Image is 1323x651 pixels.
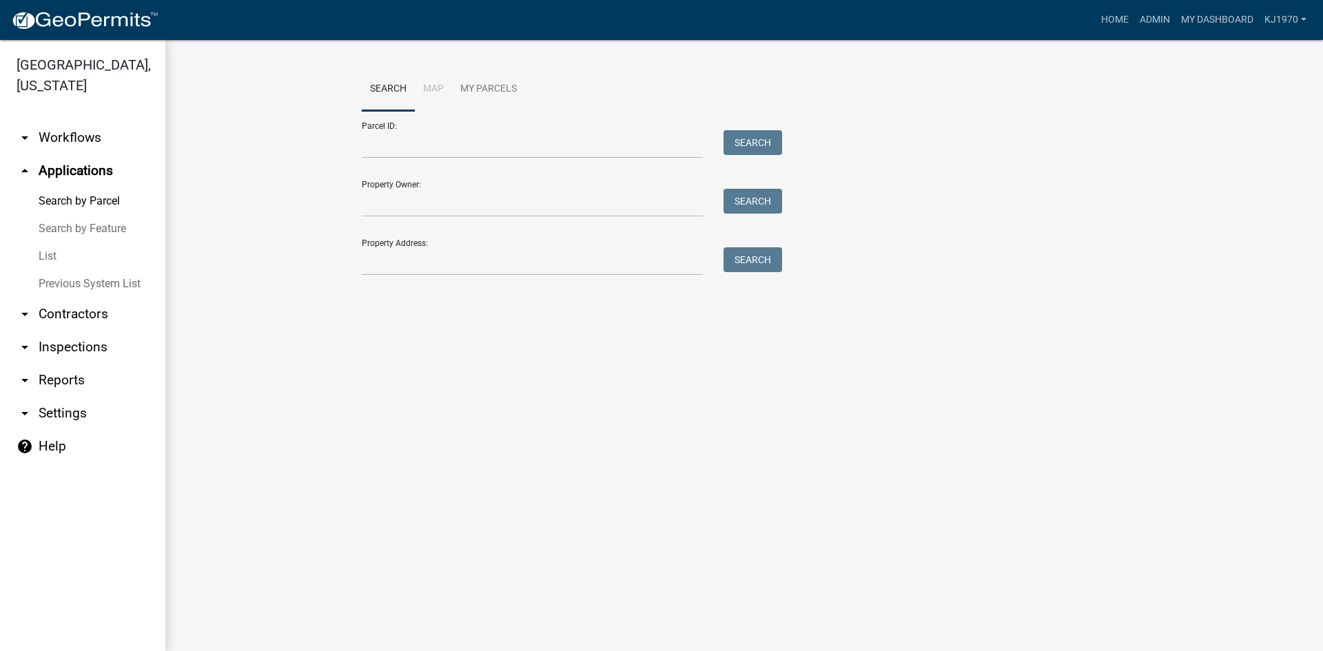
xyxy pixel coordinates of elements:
[17,339,33,355] i: arrow_drop_down
[17,163,33,179] i: arrow_drop_up
[17,438,33,455] i: help
[1134,7,1176,33] a: Admin
[17,130,33,146] i: arrow_drop_down
[1096,7,1134,33] a: Home
[17,372,33,389] i: arrow_drop_down
[1176,7,1259,33] a: My Dashboard
[1259,7,1312,33] a: kj1970
[724,189,782,214] button: Search
[17,405,33,422] i: arrow_drop_down
[452,68,525,112] a: My Parcels
[724,130,782,155] button: Search
[362,68,415,112] a: Search
[17,306,33,322] i: arrow_drop_down
[724,247,782,272] button: Search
